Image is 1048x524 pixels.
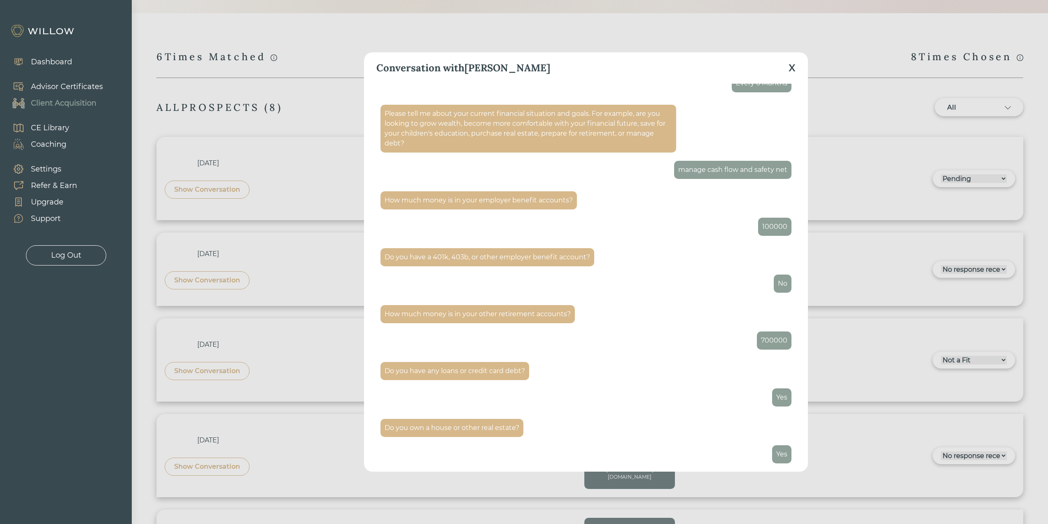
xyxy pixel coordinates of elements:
[4,136,69,153] a: Coaching
[4,194,77,210] a: Upgrade
[10,24,76,38] img: Willow
[31,164,61,175] div: Settings
[31,139,66,150] div: Coaching
[31,213,61,224] div: Support
[31,122,69,134] div: CE Library
[778,279,787,289] div: No
[776,449,787,459] div: Yes
[678,165,787,175] div: manage cash flow and safety net
[385,366,525,376] div: Do you have any loans or credit card debt?
[789,61,796,75] div: X
[4,95,103,111] a: Client Acquisition
[385,252,590,262] div: Do you have a 401k, 403b, or other employer benefit account?
[4,54,72,70] a: Dashboard
[4,161,77,177] a: Settings
[385,195,573,205] div: How much money is in your employer benefit accounts?
[376,61,550,75] div: Conversation with [PERSON_NAME]
[385,309,571,319] div: How much money is in your other retirement accounts?
[385,423,519,433] div: Do you own a house or other real estate?
[4,78,103,95] a: Advisor Certificates
[31,81,103,92] div: Advisor Certificates
[762,222,787,232] div: 100000
[31,197,63,208] div: Upgrade
[31,98,96,109] div: Client Acquisition
[4,177,77,194] a: Refer & Earn
[31,180,77,191] div: Refer & Earn
[31,56,72,68] div: Dashboard
[776,392,787,402] div: Yes
[4,120,69,136] a: CE Library
[385,109,672,148] div: Please tell me about your current financial situation and goals. For example, are you looking to ...
[51,250,81,261] div: Log Out
[761,336,787,345] div: 700000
